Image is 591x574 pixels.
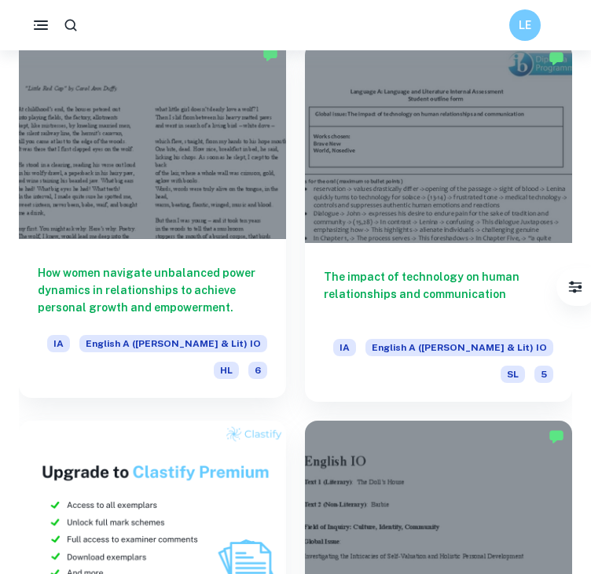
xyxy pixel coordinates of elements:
span: HL [214,362,239,379]
span: English A ([PERSON_NAME] & Lit) IO [79,335,267,352]
a: How women navigate unbalanced power dynamics in relationships to achieve personal growth and empo... [19,42,286,402]
h6: LE [516,17,534,34]
img: Marked [549,429,564,444]
button: Filter [560,271,591,303]
span: IA [47,335,70,352]
h6: How women navigate unbalanced power dynamics in relationships to achieve personal growth and empo... [38,264,267,316]
img: Marked [549,50,564,66]
a: The impact of technology on human relationships and communicationIAEnglish A ([PERSON_NAME] & Lit... [305,42,572,402]
span: SL [501,366,525,383]
span: 5 [534,366,553,383]
span: 6 [248,362,267,379]
h6: The impact of technology on human relationships and communication [324,268,553,320]
span: English A ([PERSON_NAME] & Lit) IO [365,339,553,356]
img: Marked [262,46,278,62]
button: LE [509,9,541,41]
span: IA [333,339,356,356]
